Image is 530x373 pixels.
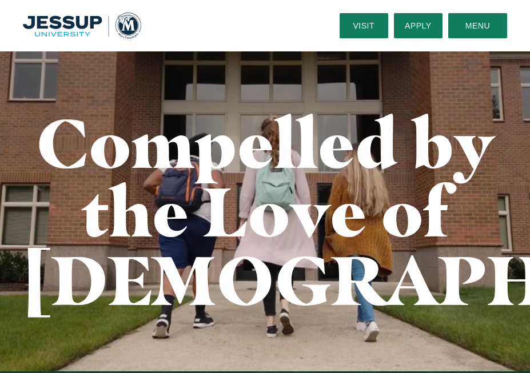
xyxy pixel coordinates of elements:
h1: Compelled by the Love of [DEMOGRAPHIC_DATA] [23,109,507,314]
a: Home [23,13,141,39]
button: Menu [448,13,507,38]
a: Visit [340,13,388,38]
a: Apply [394,13,443,38]
img: Multnomah University Logo [23,13,141,39]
